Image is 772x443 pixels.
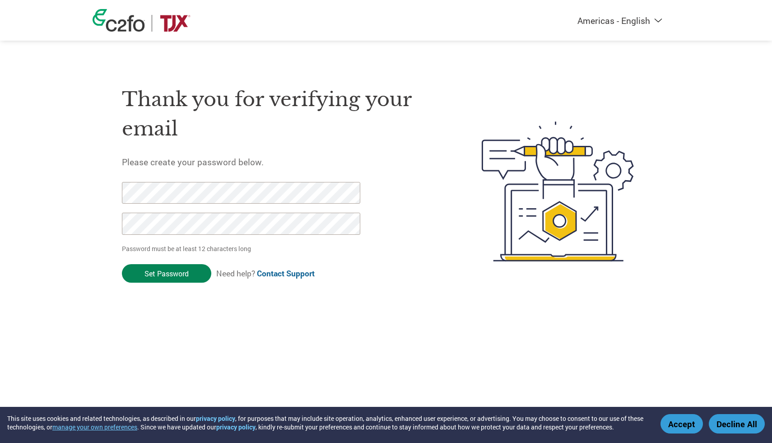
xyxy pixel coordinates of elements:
button: Accept [660,414,703,434]
img: c2fo logo [93,9,145,32]
p: Password must be at least 12 characters long [122,244,363,253]
a: privacy policy [196,414,235,423]
button: manage your own preferences [52,423,137,431]
div: This site uses cookies and related technologies, as described in our , for purposes that may incl... [7,414,647,431]
img: create-password [465,72,651,311]
a: privacy policy [216,423,256,431]
a: Contact Support [257,268,315,279]
span: Need help? [216,268,315,279]
img: TJX [159,15,191,32]
button: Decline All [709,414,765,434]
input: Set Password [122,264,211,283]
h1: Thank you for verifying your email [122,85,439,143]
h5: Please create your password below. [122,156,439,168]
